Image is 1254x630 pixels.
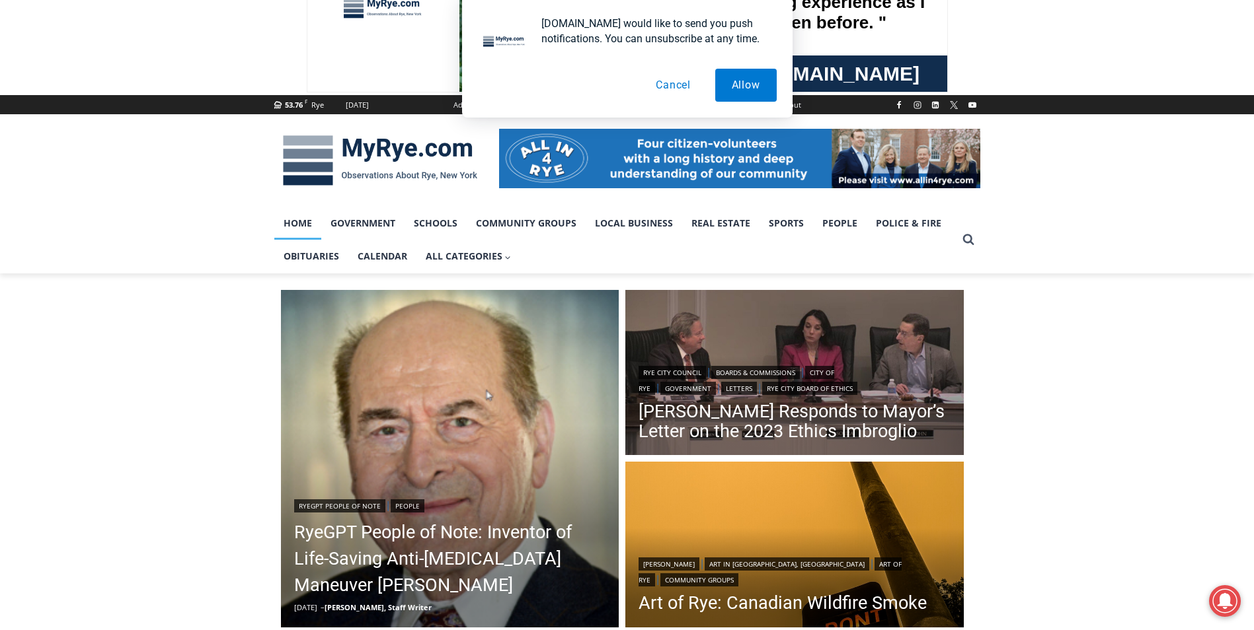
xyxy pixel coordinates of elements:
a: RyeGPT People of Note: Inventor of Life-Saving Anti-[MEDICAL_DATA] Maneuver [PERSON_NAME] [294,519,606,598]
div: "[PERSON_NAME] and I covered the [DATE] Parade, which was a really eye opening experience as I ha... [334,1,625,128]
a: Letters [721,382,757,395]
div: | | | | | [639,363,951,395]
a: Government [321,207,405,240]
a: Art in [GEOGRAPHIC_DATA], [GEOGRAPHIC_DATA] [705,557,869,571]
a: Boards & Commissions [711,366,800,379]
div: [DOMAIN_NAME] would like to send you push notifications. You can unsubscribe at any time. [531,16,777,46]
a: People [813,207,867,240]
img: All in for Rye [499,129,980,188]
img: (PHOTO: Councilmembers Bill Henderson, Julie Souza and Mayor Josh Cohn during the City Council me... [625,290,964,459]
span: – [321,602,325,612]
a: Real Estate [682,207,760,240]
a: Community Groups [467,207,586,240]
button: Child menu of All Categories [416,240,521,273]
time: [DATE] [294,602,317,612]
a: People [391,499,424,512]
a: Schools [405,207,467,240]
img: (PHOTO: Inventor of Life-Saving Anti-Choking Maneuver Dr. Henry Heimlich. Source: Henry J. Heimli... [281,290,619,628]
a: Local Business [586,207,682,240]
a: [PERSON_NAME] Responds to Mayor’s Letter on the 2023 Ethics Imbroglio [639,402,951,441]
a: Art of Rye: Canadian Wildfire Smoke [639,593,951,613]
a: Intern @ [DOMAIN_NAME] [318,128,641,164]
a: Calendar [348,240,416,273]
a: Home [274,207,321,240]
a: Read More RyeGPT People of Note: Inventor of Life-Saving Anti-Choking Maneuver Dr. Henry Heimlich [281,290,619,628]
a: Community Groups [660,573,738,586]
img: MyRye.com [274,126,486,195]
a: Government [660,382,716,395]
a: [PERSON_NAME], Staff Writer [325,602,432,612]
a: Obituaries [274,240,348,273]
button: Allow [715,69,777,102]
nav: Primary Navigation [274,207,957,273]
span: Intern @ [DOMAIN_NAME] [346,131,613,161]
a: Rye City Board of Ethics [762,382,857,395]
a: [PERSON_NAME] [639,557,699,571]
button: Cancel [639,69,707,102]
div: | [294,497,606,512]
a: Rye City Council [639,366,706,379]
div: | | | [639,555,951,586]
button: View Search Form [957,228,980,252]
img: notification icon [478,16,531,69]
a: RyeGPT People of Note [294,499,385,512]
a: Sports [760,207,813,240]
a: Police & Fire [867,207,951,240]
a: Read More Henderson Responds to Mayor’s Letter on the 2023 Ethics Imbroglio [625,290,964,459]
